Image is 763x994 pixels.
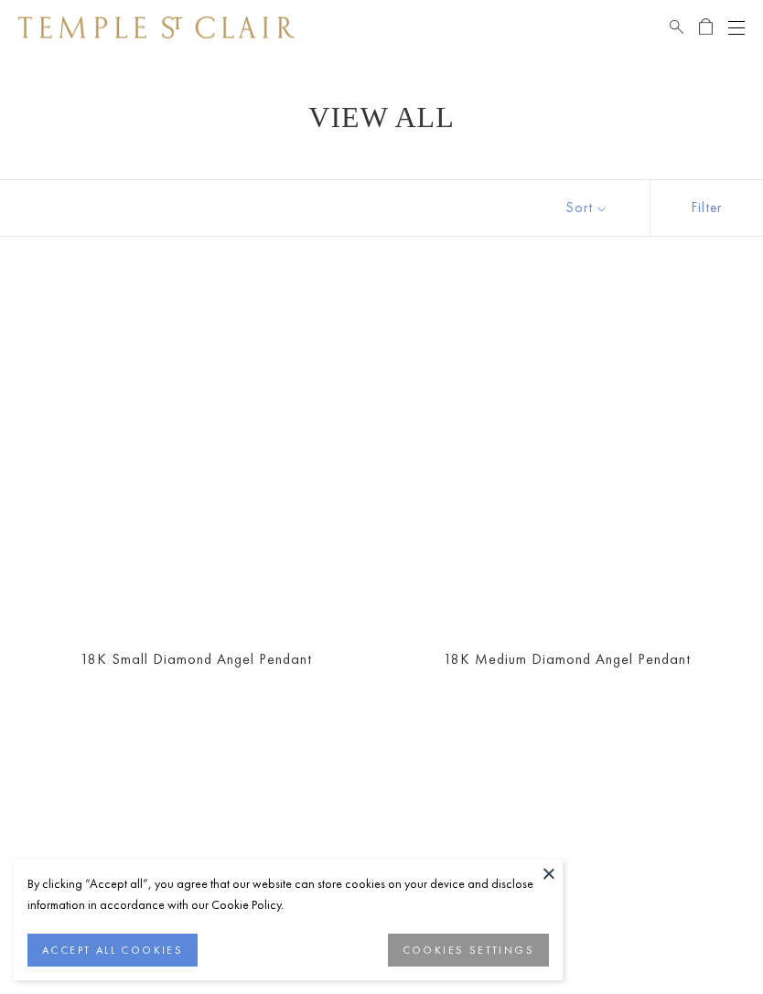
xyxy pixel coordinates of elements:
a: Search [670,16,683,38]
a: AP10-DIGRNAP10-DIGRN [392,283,741,631]
div: By clicking “Accept all”, you agree that our website can store cookies on your device and disclos... [27,873,549,915]
a: Open Shopping Bag [699,16,713,38]
img: Temple St. Clair [18,16,295,38]
button: Show sort by [525,180,650,236]
button: Show filters [650,180,763,236]
h1: View All [46,101,717,134]
a: 18K Small Diamond Angel Pendant [81,649,312,668]
a: 18K Medium Diamond Angel Pendant [444,649,691,668]
button: ACCEPT ALL COOKIES [27,934,198,967]
button: COOKIES SETTINGS [388,934,549,967]
a: AP10-DIGRNAP10-DIGRN [22,283,371,631]
button: Open navigation [728,16,745,38]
